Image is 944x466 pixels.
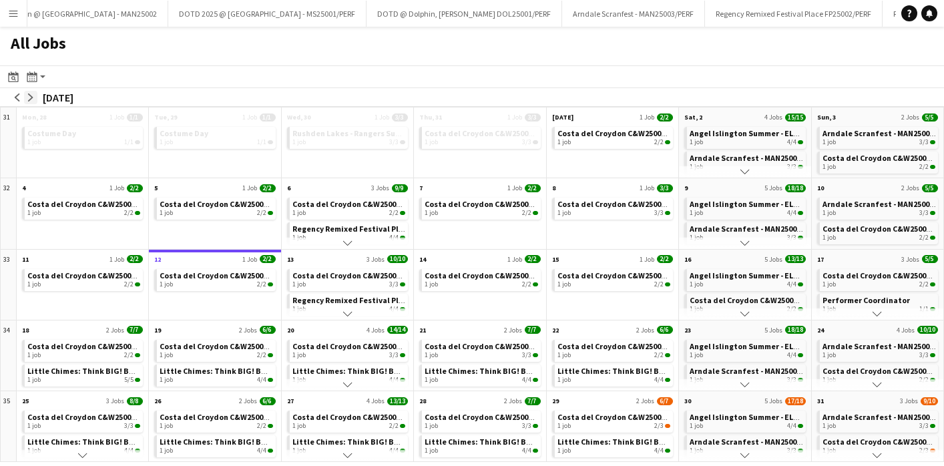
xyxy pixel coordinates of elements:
[22,113,46,122] span: Mon, 28
[654,209,664,217] span: 3/3
[822,138,836,146] span: 1 job
[242,113,257,122] span: 1 Job
[425,280,438,288] span: 1 job
[690,376,703,384] span: 1 job
[919,280,929,288] span: 2/2
[654,351,664,359] span: 2/2
[389,138,399,146] span: 3/3
[654,280,664,288] span: 2/2
[127,184,143,192] span: 2/2
[292,234,306,242] span: 1 job
[787,163,796,171] span: 3/3
[27,422,41,430] span: 1 job
[160,269,272,288] a: Costa del Croydon C&W25003/PERF1 job2/2
[787,209,796,217] span: 4/4
[798,236,803,240] span: 3/3
[425,351,438,359] span: 1 job
[657,184,673,192] span: 3/3
[124,376,134,384] span: 5/5
[919,376,929,384] span: 2/2
[425,128,553,138] span: Costa del Croydon C&W25003/PERF
[27,376,41,384] span: 1 job
[124,447,134,455] span: 4/4
[919,422,929,430] span: 3/3
[292,198,405,217] a: Costa del Croydon C&W25003/PERF1 job2/2
[690,365,802,384] a: Arndale Scranfest - MAN25003/PERF1 job3/3
[798,165,803,169] span: 3/3
[930,140,935,144] span: 3/3
[557,447,571,455] span: 1 job
[822,435,935,455] a: Costa del Croydon C&W25003/PERF1 job2/3
[160,365,272,384] a: Little Chimes: Think BIG! BWCH25003/PERF1 job4/4
[292,435,405,455] a: Little Chimes: Think BIG! BWCH25003/PERF1 job4/4
[257,351,266,359] span: 2/2
[919,305,929,313] span: 1/1
[292,411,405,430] a: Costa del Croydon C&W25003/PERF1 job2/2
[425,209,438,217] span: 1 job
[785,113,806,122] span: 15/15
[690,198,802,217] a: Angel Islington Summer - ELA25002, ELA25003, ELA25004/PERF1 job4/4
[154,113,177,122] span: Tue, 29
[764,113,782,122] span: 4 Jobs
[27,351,41,359] span: 1 job
[657,113,673,122] span: 2/2
[690,340,802,359] a: Angel Islington Summer - ELA25002, ELA25003, ELA25004/PERF1 job4/4
[160,366,318,376] span: Little Chimes: Think BIG! BWCH25003/PERF
[822,340,935,359] a: Arndale Scranfest - MAN25003/PERF1 job3/3
[160,341,288,351] span: Costa del Croydon C&W25003/PERF
[557,341,686,351] span: Costa del Croydon C&W25003/PERF
[557,280,571,288] span: 1 job
[160,437,318,447] span: Little Chimes: Think BIG! BWCH25003/PERF
[160,376,173,384] span: 1 job
[533,140,538,144] span: 3/3
[522,138,531,146] span: 3/3
[22,184,25,192] span: 4
[160,340,272,359] a: Costa del Croydon C&W25003/PERF1 job2/2
[124,422,134,430] span: 3/3
[557,365,670,384] a: Little Chimes: Think BIG! BWCH25003/PERF1 job4/4
[124,351,134,359] span: 2/2
[507,184,522,192] span: 1 Job
[27,280,41,288] span: 1 job
[154,184,158,192] span: 5
[425,412,553,422] span: Costa del Croydon C&W25003/PERF
[557,437,716,447] span: Little Chimes: Think BIG! BWCH25003/PERF
[557,128,686,138] span: Costa del Croydon C&W25003/PERF
[665,211,670,215] span: 3/3
[425,447,438,455] span: 1 job
[822,447,836,455] span: 1 job
[160,270,288,280] span: Costa del Croydon C&W25003/PERF
[690,341,913,351] span: Angel Islington Summer - ELA25002, ELA25003, ELA25004/PERF
[425,437,583,447] span: Little Chimes: Think BIG! BWCH25003/PERF
[690,412,913,422] span: Angel Islington Summer - ELA25002, ELA25003, ELA25004/PERF
[557,412,686,422] span: Costa del Croydon C&W25003/PERF
[400,140,405,144] span: 3/3
[654,422,664,430] span: 2/3
[690,152,802,171] a: Arndale Scranfest - MAN25003/PERF1 job3/3
[822,209,836,217] span: 1 job
[919,209,929,217] span: 3/3
[640,184,654,192] span: 1 Job
[27,128,76,138] span: Costume Day
[552,113,573,122] span: [DATE]
[690,422,703,430] span: 1 job
[292,199,421,209] span: Costa del Croydon C&W25003/PERF
[27,340,140,359] a: Costa del Croydon C&W25003/PERF1 job2/2
[425,376,438,384] span: 1 job
[43,91,73,104] div: [DATE]
[690,294,802,313] a: Costa del Croydon C&W25003/PERF1 job2/2
[425,270,553,280] span: Costa del Croydon C&W25003/PERF
[640,113,654,122] span: 1 Job
[268,140,273,144] span: 1/1
[389,305,399,313] span: 4/4
[160,411,272,430] a: Costa del Croydon C&W25003/PERF1 job2/2
[27,341,156,351] span: Costa del Croydon C&W25003/PERF
[822,127,935,146] a: Arndale Scranfest - MAN25003/PERF1 job3/3
[292,351,306,359] span: 1 job
[292,224,463,234] span: Regency Remixed Festival Place FP25002/PERF
[507,113,522,122] span: 1 Job
[557,435,670,455] a: Little Chimes: Think BIG! BWCH25003/PERF1 job4/4
[124,280,134,288] span: 2/2
[798,211,803,215] span: 4/4
[690,269,802,288] a: Angel Islington Summer - ELA25002, ELA25003, ELA25004/PERF1 job4/4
